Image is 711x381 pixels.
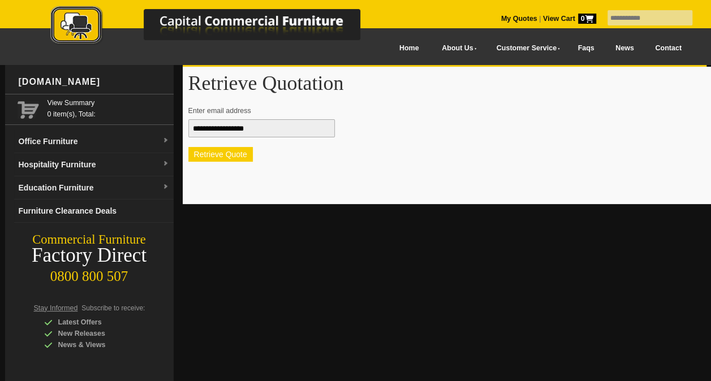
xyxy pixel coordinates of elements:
img: dropdown [162,161,169,167]
strong: View Cart [543,15,596,23]
img: dropdown [162,184,169,190]
a: Hospitality Furnituredropdown [14,153,174,176]
a: Capital Commercial Furniture Logo [19,6,415,50]
div: News & Views [44,339,152,350]
a: Customer Service [484,36,567,61]
div: New Releases [44,328,152,339]
a: Contact [644,36,692,61]
a: Education Furnituredropdown [14,176,174,200]
a: Faqs [567,36,605,61]
a: My Quotes [501,15,537,23]
div: Commercial Furniture [5,232,174,248]
div: 0800 800 507 [5,263,174,284]
span: Subscribe to receive: [81,304,145,312]
div: Latest Offers [44,317,152,328]
img: Capital Commercial Furniture Logo [19,6,415,47]
div: Factory Direct [5,248,174,263]
a: Furniture Clearance Deals [14,200,174,223]
span: 0 item(s), Total: [48,97,169,118]
button: Retrieve Quote [188,147,253,162]
span: 0 [578,14,596,24]
a: About Us [429,36,484,61]
a: View Cart0 [541,15,596,23]
img: dropdown [162,137,169,144]
span: Stay Informed [34,304,78,312]
div: [DOMAIN_NAME] [14,65,174,99]
a: View Summary [48,97,169,109]
a: Office Furnituredropdown [14,130,174,153]
a: News [605,36,644,61]
p: Enter email address [188,105,701,116]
